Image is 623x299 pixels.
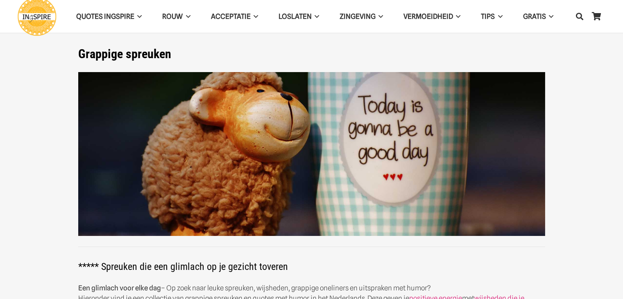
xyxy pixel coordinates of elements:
[495,6,502,27] span: TIPS Menu
[340,12,376,20] span: Zingeving
[279,12,312,20] span: Loslaten
[201,6,268,27] a: AcceptatieAcceptatie Menu
[251,6,258,27] span: Acceptatie Menu
[211,12,251,20] span: Acceptatie
[134,6,142,27] span: QUOTES INGSPIRE Menu
[268,6,329,27] a: LoslatenLoslaten Menu
[78,72,545,236] img: Leuke korte spreuken en grappige oneliners gezegden leuke spreuken voor op facebook - grappige qu...
[453,6,460,27] span: VERMOEIDHEID Menu
[329,6,393,27] a: ZingevingZingeving Menu
[152,6,200,27] a: ROUWROUW Menu
[312,6,319,27] span: Loslaten Menu
[183,6,190,27] span: ROUW Menu
[78,47,545,61] h1: Grappige spreuken
[162,12,183,20] span: ROUW
[376,6,383,27] span: Zingeving Menu
[481,12,495,20] span: TIPS
[571,6,588,27] a: Zoeken
[513,6,564,27] a: GRATISGRATIS Menu
[78,284,161,292] strong: Een glimlach voor elke dag
[78,250,545,272] h2: ***** Spreuken die een glimlach op je gezicht toveren
[66,6,152,27] a: QUOTES INGSPIREQUOTES INGSPIRE Menu
[523,12,546,20] span: GRATIS
[403,12,453,20] span: VERMOEIDHEID
[546,6,553,27] span: GRATIS Menu
[471,6,512,27] a: TIPSTIPS Menu
[393,6,471,27] a: VERMOEIDHEIDVERMOEIDHEID Menu
[76,12,134,20] span: QUOTES INGSPIRE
